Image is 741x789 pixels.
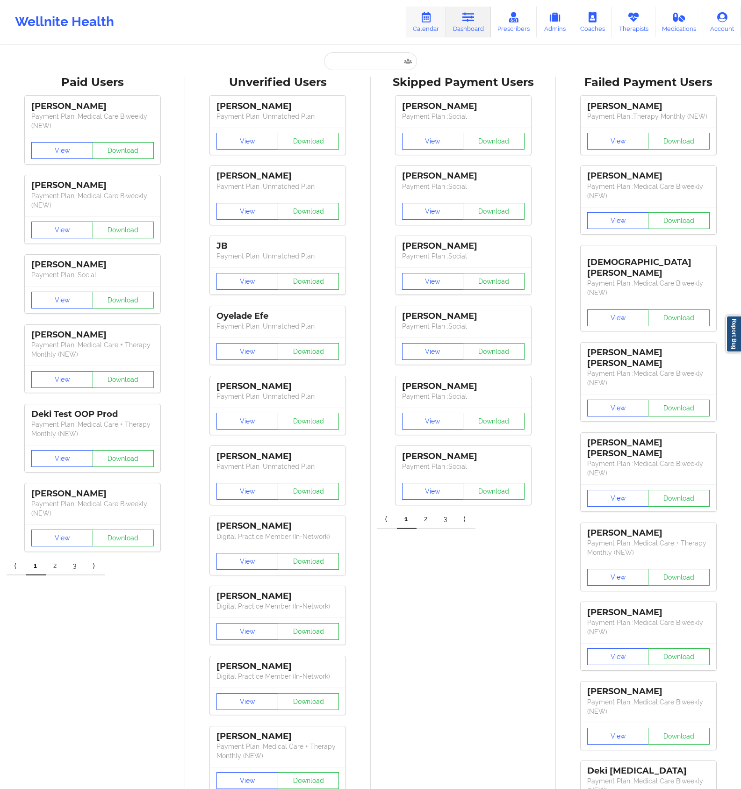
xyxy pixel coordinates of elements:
[26,557,46,575] a: 1
[537,7,573,37] a: Admins
[216,462,339,471] p: Payment Plan : Unmatched Plan
[587,697,710,716] p: Payment Plan : Medical Care Biweekly (NEW)
[456,510,475,529] a: Next item
[46,557,65,575] a: 2
[31,420,154,438] p: Payment Plan : Medical Care + Therapy Monthly (NEW)
[402,483,464,500] button: View
[31,180,154,191] div: [PERSON_NAME]
[402,251,525,261] p: Payment Plan : Social
[216,623,278,640] button: View
[216,553,278,570] button: View
[562,75,734,90] div: Failed Payment Users
[31,101,154,112] div: [PERSON_NAME]
[278,553,339,570] button: Download
[216,413,278,430] button: View
[587,347,710,369] div: [PERSON_NAME] [PERSON_NAME]
[216,661,339,672] div: [PERSON_NAME]
[216,532,339,541] p: Digital Practice Member (In-Network)
[216,521,339,531] div: [PERSON_NAME]
[587,250,710,279] div: [DEMOGRAPHIC_DATA][PERSON_NAME]
[587,648,649,665] button: View
[587,279,710,297] p: Payment Plan : Medical Care Biweekly (NEW)
[278,273,339,290] button: Download
[402,462,525,471] p: Payment Plan : Social
[216,182,339,191] p: Payment Plan : Unmatched Plan
[402,413,464,430] button: View
[648,309,710,326] button: Download
[216,772,278,789] button: View
[31,292,93,308] button: View
[587,569,649,586] button: View
[216,322,339,331] p: Payment Plan : Unmatched Plan
[446,7,491,37] a: Dashboard
[587,686,710,697] div: [PERSON_NAME]
[216,742,339,760] p: Payment Plan : Medical Care + Therapy Monthly (NEW)
[587,133,649,150] button: View
[587,766,710,776] div: Deki [MEDICAL_DATA]
[648,490,710,507] button: Download
[31,270,154,280] p: Payment Plan : Social
[31,340,154,359] p: Payment Plan : Medical Care + Therapy Monthly (NEW)
[31,330,154,340] div: [PERSON_NAME]
[278,133,339,150] button: Download
[417,510,436,529] a: 2
[31,450,93,467] button: View
[31,488,154,499] div: [PERSON_NAME]
[216,343,278,360] button: View
[216,241,339,251] div: JB
[93,292,154,308] button: Download
[216,311,339,322] div: Oyelade Efe
[648,648,710,665] button: Download
[402,171,525,181] div: [PERSON_NAME]
[31,530,93,546] button: View
[491,7,537,37] a: Prescribers
[31,499,154,518] p: Payment Plan : Medical Care Biweekly (NEW)
[216,381,339,392] div: [PERSON_NAME]
[648,212,710,229] button: Download
[587,400,649,416] button: View
[463,413,525,430] button: Download
[93,530,154,546] button: Download
[587,438,710,459] div: [PERSON_NAME] [PERSON_NAME]
[587,528,710,538] div: [PERSON_NAME]
[278,343,339,360] button: Download
[278,772,339,789] button: Download
[216,451,339,462] div: [PERSON_NAME]
[587,112,710,121] p: Payment Plan : Therapy Monthly (NEW)
[31,259,154,270] div: [PERSON_NAME]
[402,101,525,112] div: [PERSON_NAME]
[93,222,154,238] button: Download
[587,101,710,112] div: [PERSON_NAME]
[587,171,710,181] div: [PERSON_NAME]
[216,273,278,290] button: View
[587,607,710,618] div: [PERSON_NAME]
[726,316,741,352] a: Report Bug
[402,343,464,360] button: View
[587,212,649,229] button: View
[216,731,339,742] div: [PERSON_NAME]
[402,182,525,191] p: Payment Plan : Social
[402,322,525,331] p: Payment Plan : Social
[93,371,154,388] button: Download
[402,392,525,401] p: Payment Plan : Social
[587,369,710,387] p: Payment Plan : Medical Care Biweekly (NEW)
[31,142,93,159] button: View
[216,591,339,602] div: [PERSON_NAME]
[31,191,154,210] p: Payment Plan : Medical Care Biweekly (NEW)
[31,112,154,130] p: Payment Plan : Medical Care Biweekly (NEW)
[7,75,179,90] div: Paid Users
[7,557,26,575] a: Previous item
[402,133,464,150] button: View
[587,182,710,201] p: Payment Plan : Medical Care Biweekly (NEW)
[85,557,105,575] a: Next item
[7,557,105,575] div: Pagination Navigation
[216,251,339,261] p: Payment Plan : Unmatched Plan
[587,728,649,745] button: View
[648,400,710,416] button: Download
[216,171,339,181] div: [PERSON_NAME]
[402,381,525,392] div: [PERSON_NAME]
[65,557,85,575] a: 3
[377,75,549,90] div: Skipped Payment Users
[648,569,710,586] button: Download
[31,409,154,420] div: Deki Test OOP Prod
